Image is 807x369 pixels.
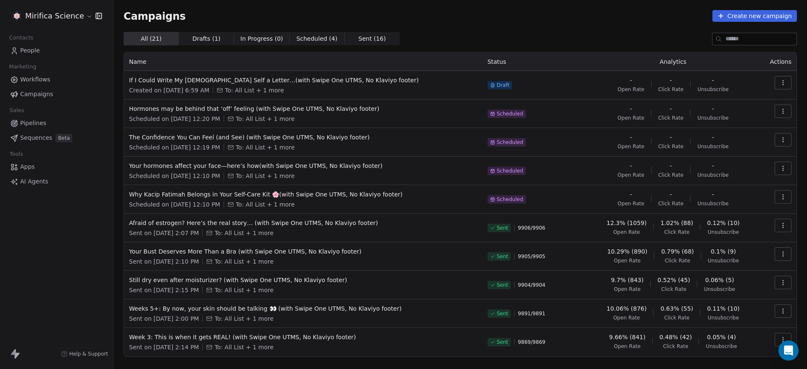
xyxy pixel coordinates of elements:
span: Mirifica Science [25,10,84,21]
span: Sent ( 16 ) [359,34,386,43]
span: Hormones may be behind that ‘off’ feeling (with Swipe One UTMS, No Klaviyo footer) [129,105,477,113]
span: - [630,190,632,199]
span: Click Rate [658,86,683,93]
span: - [670,162,672,170]
span: Open Rate [617,200,644,207]
span: 10.29% (890) [607,247,647,256]
span: Why Kacip Fatimah Belongs in Your Self-Care Kit 🌸(with Swipe One UTMS, No Klaviyo footer) [129,190,477,199]
span: - [712,105,714,113]
span: Your Bust Deserves More Than a Bra (with Swipe One UTMS, No Klaviyo footer) [129,247,477,256]
span: Scheduled [497,167,523,174]
span: 12.3% (1059) [607,219,646,227]
a: Workflows [7,73,106,86]
span: Open Rate [617,86,644,93]
span: Open Rate [614,343,641,350]
th: Status [483,52,588,71]
span: Unsubscribe [708,229,739,236]
span: The Confidence You Can Feel (and See) (with Swipe One UTMS, No Klaviyo footer) [129,133,477,141]
span: - [630,133,632,141]
span: Sent on [DATE] 2:15 PM [129,286,199,294]
span: Sent [497,253,508,260]
span: Open Rate [617,172,644,178]
span: Marketing [5,60,40,73]
span: Weeks 5+: By now, your skin should be talking 👀 (with Swipe One UTMS, No Klaviyo footer) [129,304,477,313]
span: Click Rate [665,257,690,264]
span: Unsubscribe [706,343,737,350]
span: Sent [497,282,508,288]
span: Afraid of estrogen? Here’s the real story… (with Swipe One UTMS, No Klaviyo footer) [129,219,477,227]
div: Open Intercom Messenger [778,340,799,361]
span: Unsubscribe [697,172,728,178]
span: 9905 / 9905 [518,253,545,260]
span: Tools [6,148,26,160]
span: - [630,105,632,113]
span: Unsubscribe [697,86,728,93]
span: Unsubscribe [697,200,728,207]
span: Scheduled on [DATE] 12:10 PM [129,172,220,180]
span: - [630,162,632,170]
span: 9.66% (841) [609,333,646,341]
span: If I Could Write My [DEMOGRAPHIC_DATA] Self a Letter…(with Swipe One UTMS, No Klaviyo footer) [129,76,477,84]
span: 9869 / 9869 [518,339,545,345]
th: Actions [759,52,796,71]
a: Pipelines [7,116,106,130]
span: Workflows [20,75,50,84]
span: 0.79% (68) [661,247,694,256]
span: Help & Support [69,351,108,357]
span: Created on [DATE] 6:59 AM [129,86,209,94]
span: - [712,76,714,84]
span: Scheduled [497,110,523,117]
span: Beta [55,134,72,142]
span: Drafts ( 1 ) [193,34,221,43]
span: 0.63% (55) [660,304,693,313]
span: Still dry even after moisturizer? (with Swipe One UTMS, No Klaviyo footer) [129,276,477,284]
span: - [712,190,714,199]
span: AI Agents [20,177,48,186]
span: Campaigns [20,90,53,99]
span: - [630,76,632,84]
span: Your hormones affect your face—here’s how(with Swipe One UTMS, No Klaviyo footer) [129,162,477,170]
span: Open Rate [614,257,641,264]
span: Click Rate [658,115,683,121]
a: Help & Support [61,351,108,357]
a: SequencesBeta [7,131,106,145]
span: Open Rate [613,314,640,321]
span: Contacts [5,31,37,44]
button: Mirifica Science [10,9,90,23]
span: To: All List + 1 more [236,115,295,123]
span: Sequences [20,133,52,142]
span: Click Rate [658,172,683,178]
span: Click Rate [663,343,688,350]
span: To: All List + 1 more [236,200,295,209]
span: To: All List + 1 more [225,86,284,94]
span: Sent on [DATE] 2:00 PM [129,314,199,323]
span: Pipelines [20,119,46,128]
button: Create new campaign [712,10,797,22]
a: Campaigns [7,87,106,101]
th: Analytics [588,52,759,71]
span: Sent on [DATE] 2:10 PM [129,257,199,266]
span: Click Rate [664,314,689,321]
span: Sales [6,104,28,117]
span: Sent [497,310,508,317]
span: 0.48% (42) [659,333,692,341]
span: Click Rate [661,286,686,293]
span: Week 3: This is when it gets REAL! (with Swipe One UTMS, No Klaviyo footer) [129,333,477,341]
span: Campaigns [124,10,186,22]
span: Open Rate [614,286,641,293]
span: 0.12% (10) [707,219,740,227]
span: To: All List + 1 more [236,172,295,180]
span: Click Rate [658,200,683,207]
span: Unsubscribe [708,314,739,321]
span: Unsubscribe [697,143,728,150]
span: Scheduled ( 4 ) [296,34,338,43]
span: Unsubscribe [704,286,735,293]
span: To: All List + 1 more [214,343,273,351]
span: To: All List + 1 more [236,143,295,152]
span: 9904 / 9904 [518,282,545,288]
span: Scheduled [497,139,523,146]
span: Unsubscribe [708,257,739,264]
span: - [712,162,714,170]
span: Open Rate [617,115,644,121]
a: Apps [7,160,106,174]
